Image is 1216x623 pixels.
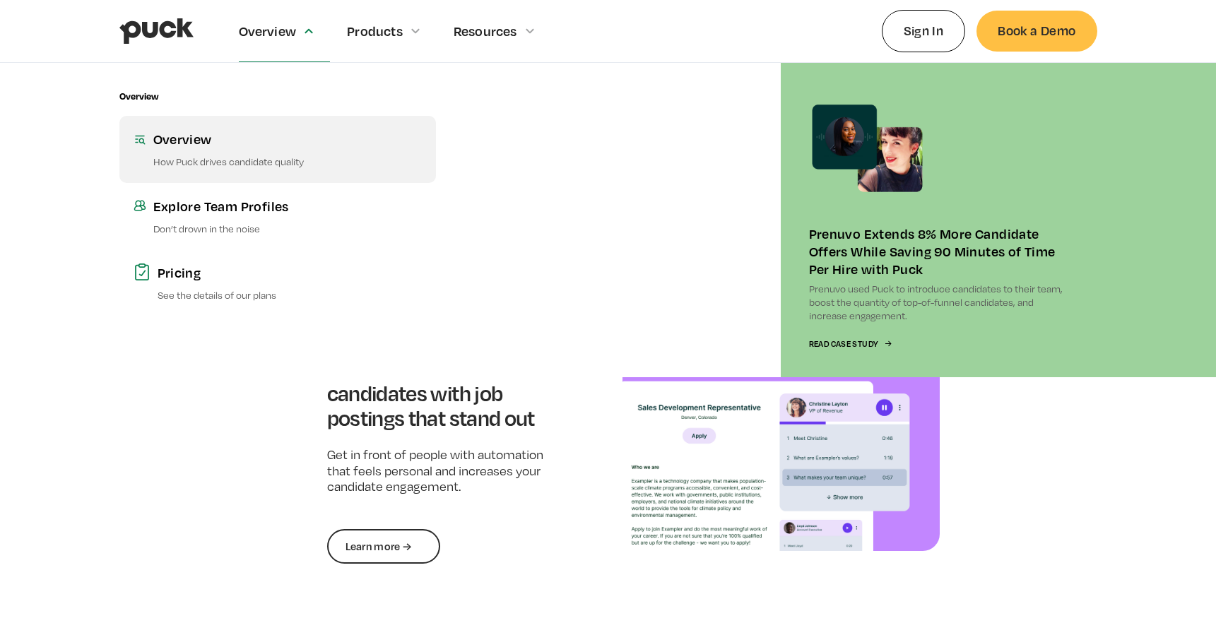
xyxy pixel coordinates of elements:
div: Read Case Study [809,340,878,349]
p: See the details of our plans [158,288,422,302]
a: Book a Demo [976,11,1097,51]
h3: Attract the best candidates with job postings that stand out [327,356,543,431]
a: Prenuvo Extends 8% More Candidate Offers While Saving 90 Minutes of Time Per Hire with PuckPrenuv... [781,63,1097,377]
p: Prenuvo used Puck to introduce candidates to their team, boost the quantity of top-of-funnel cand... [809,282,1069,323]
a: Learn more → [327,529,440,564]
a: Sign In [882,10,966,52]
div: Products [347,23,403,39]
div: Overview [239,23,297,39]
p: Get in front of people with automation that feels personal and increases your candidate engagement. [327,447,543,494]
a: PricingSee the details of our plans [119,249,436,316]
div: Overview [153,130,422,148]
div: Explore Team Profiles [153,197,422,215]
div: Overview [119,91,158,102]
p: How Puck drives candidate quality [153,155,422,168]
div: Resources [454,23,517,39]
div: Pricing [158,263,422,281]
p: Don’t drown in the noise [153,222,422,235]
div: Prenuvo Extends 8% More Candidate Offers While Saving 90 Minutes of Time Per Hire with Puck [809,225,1069,278]
a: OverviewHow Puck drives candidate quality [119,116,436,182]
a: Explore Team ProfilesDon’t drown in the noise [119,183,436,249]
